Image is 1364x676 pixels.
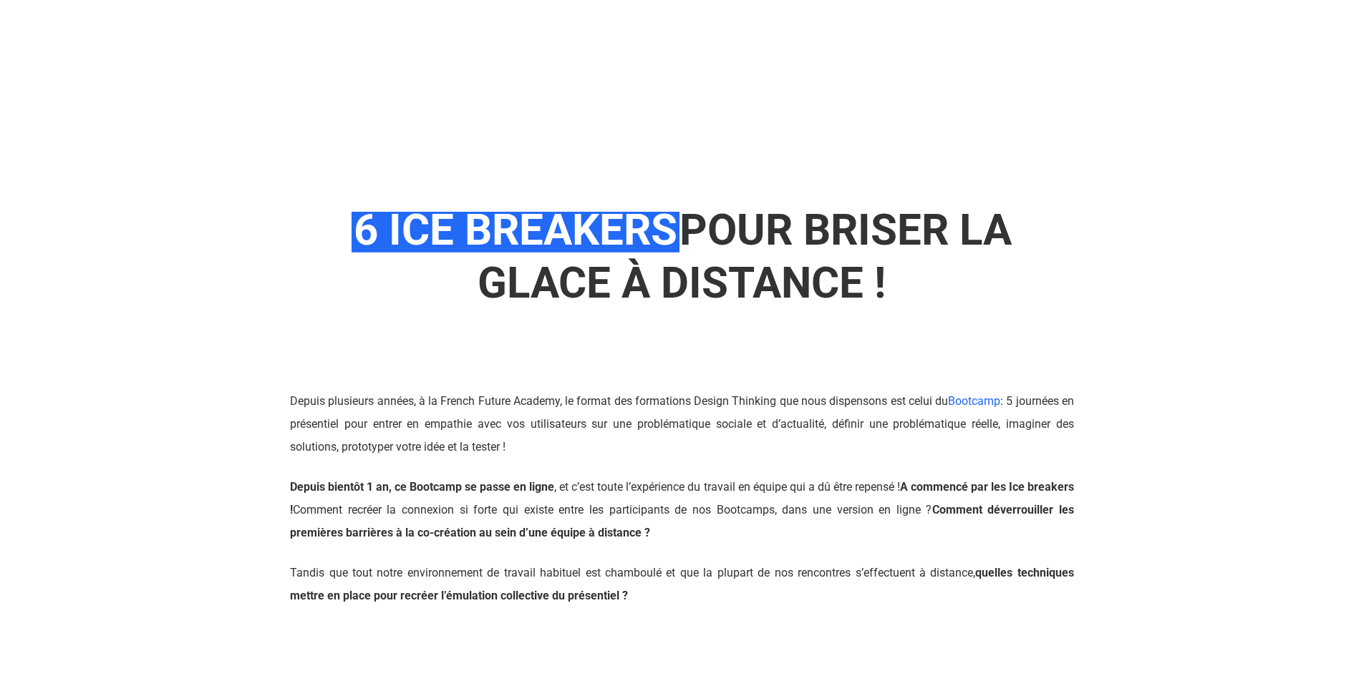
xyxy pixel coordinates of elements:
strong: quelles techniques mettre en place pour recréer l’émulation collective du présentiel ? [290,566,1074,602]
strong: Depuis bientôt 1 an, ce Bootcamp se passe en ligne [290,480,554,494]
span: Depuis plusieurs années, à la French Future Academy, le format des formations Design Thinking que... [290,394,1000,408]
strong: POUR BRISER LA GLACE À DISTANCE ! [352,205,1012,308]
span: : 5 journées en présentiel pour entrer en empathie avec vos utilisateurs sur une problématique so... [290,394,1074,454]
a: Bootcamp [948,394,1000,408]
strong: Comment déverrouiller les premières barrières à la co-création au sein d’une équipe à distance ? [290,503,1074,539]
span: , et c’est toute l’expérience du travail en équipe qui a dû être repensé ! [290,480,1074,516]
em: 6 ICE BREAKERS [352,205,679,255]
span: Comment recréer la connexion si forte qui existe entre les participants de nos Bootcamps, dans un... [290,503,1074,539]
strong: A commencé par les Ice breakers ! [290,480,1074,516]
span: Tandis que tout notre environnement de travail habituel est chamboulé et que la plupart de nos re... [290,566,1074,602]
